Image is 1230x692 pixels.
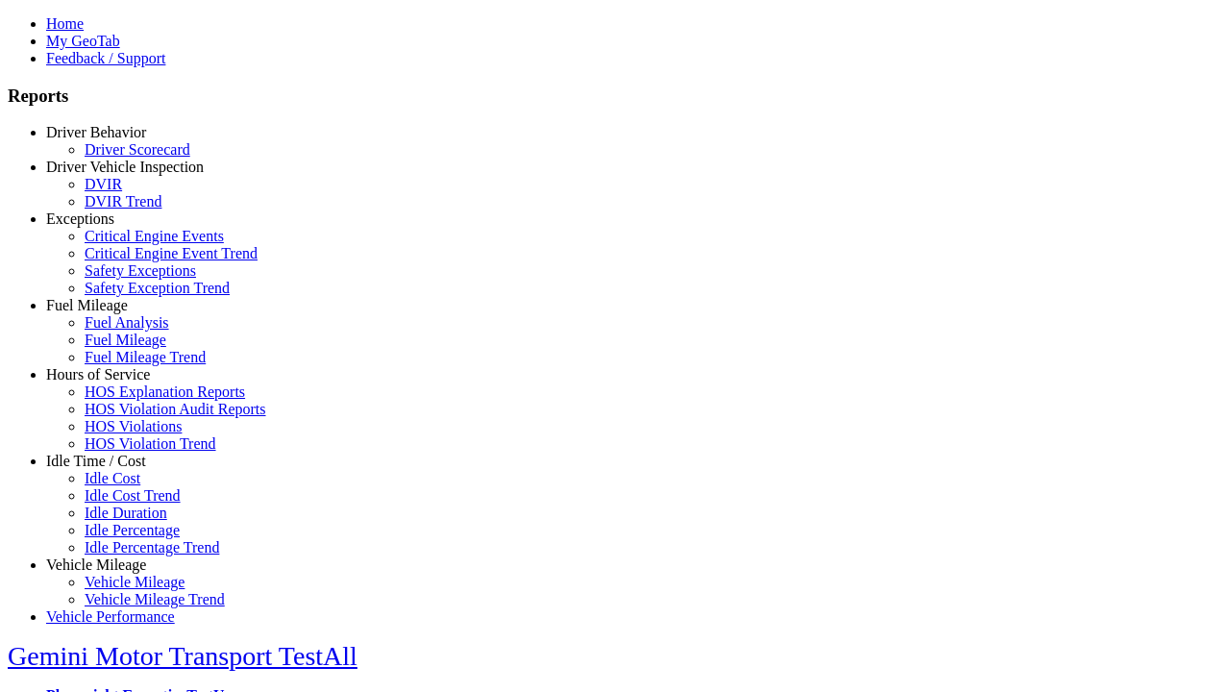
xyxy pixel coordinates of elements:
[46,366,150,383] a: Hours of Service
[46,608,175,625] a: Vehicle Performance
[85,383,245,400] a: HOS Explanation Reports
[85,505,167,521] a: Idle Duration
[85,401,266,417] a: HOS Violation Audit Reports
[85,228,224,244] a: Critical Engine Events
[46,297,128,313] a: Fuel Mileage
[85,280,230,296] a: Safety Exception Trend
[85,245,258,261] a: Critical Engine Event Trend
[46,453,146,469] a: Idle Time / Cost
[46,124,146,140] a: Driver Behavior
[85,349,206,365] a: Fuel Mileage Trend
[8,86,1222,107] h3: Reports
[85,141,190,158] a: Driver Scorecard
[8,641,357,671] a: Gemini Motor Transport TestAll
[85,522,180,538] a: Idle Percentage
[46,159,204,175] a: Driver Vehicle Inspection
[85,591,225,607] a: Vehicle Mileage Trend
[85,176,122,192] a: DVIR
[85,574,184,590] a: Vehicle Mileage
[46,33,120,49] a: My GeoTab
[46,50,165,66] a: Feedback / Support
[85,487,181,504] a: Idle Cost Trend
[85,470,140,486] a: Idle Cost
[46,556,146,573] a: Vehicle Mileage
[85,418,182,434] a: HOS Violations
[85,262,196,279] a: Safety Exceptions
[85,539,219,556] a: Idle Percentage Trend
[85,314,169,331] a: Fuel Analysis
[46,210,114,227] a: Exceptions
[85,332,166,348] a: Fuel Mileage
[85,193,161,210] a: DVIR Trend
[46,15,84,32] a: Home
[85,435,216,452] a: HOS Violation Trend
